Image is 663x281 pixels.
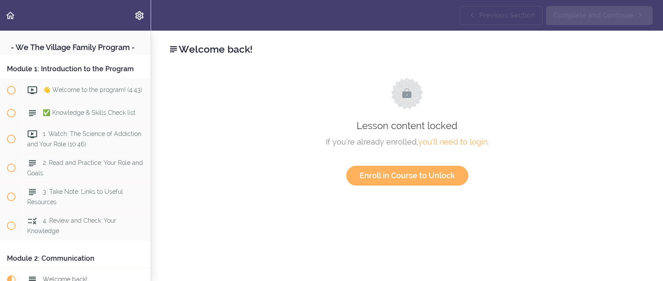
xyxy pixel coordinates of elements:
div: If you're already enrolled, . [177,136,638,148]
span: 4. Review and Check: Your Knowledge [27,217,116,234]
span: 2. Read and Practice: Your Role and Goals [27,159,143,176]
a: Enroll in Course to Unlock [346,166,468,186]
div: Lesson content locked [177,78,638,186]
span: 1. Watch: The Science of Addiction and Your Role (10:46) [27,130,141,147]
svg: Settings Menu [134,10,145,21]
span: Complete and Continue [553,10,633,21]
span: ✅ Knowledge & Skills Check list [43,109,136,116]
span: Previous Section [479,10,535,21]
a: Previous Section [460,6,543,25]
svg: Back to course curriculum [5,10,16,21]
a: you'll need to login [418,137,487,146]
h2: Welcome back! [168,42,646,57]
span: 👋 Welcome to the program! (4:43) [43,86,142,93]
span: 3. Take Note: Links to Useful Resources [27,188,123,205]
a: Complete and Continue [546,6,653,25]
